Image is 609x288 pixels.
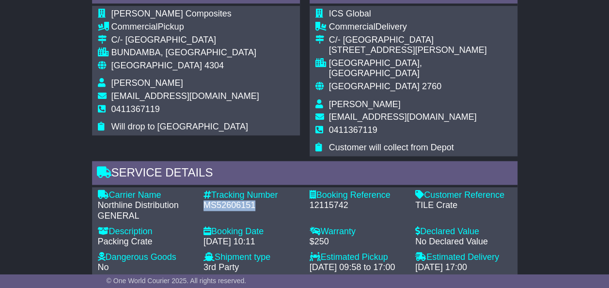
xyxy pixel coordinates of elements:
[98,252,194,263] div: Dangerous Goods
[329,112,477,122] span: [EMAIL_ADDRESS][DOMAIN_NAME]
[329,9,371,18] span: ICS Global
[329,81,420,91] span: [GEOGRAPHIC_DATA]
[98,190,194,201] div: Carrier Name
[204,61,224,70] span: 4304
[107,277,247,285] span: © One World Courier 2025. All rights reserved.
[111,78,183,88] span: [PERSON_NAME]
[111,9,232,18] span: [PERSON_NAME] Composites
[111,122,248,131] span: Will drop to [GEOGRAPHIC_DATA]
[415,262,512,273] div: [DATE] 17:00
[310,237,406,247] div: $250
[310,190,406,201] div: Booking Reference
[329,125,377,135] span: 0411367119
[111,91,259,101] span: [EMAIL_ADDRESS][DOMAIN_NAME]
[203,226,300,237] div: Booking Date
[415,200,512,211] div: TILE Crate
[415,226,512,237] div: Declared Value
[329,143,454,152] span: Customer will collect from Depot
[111,61,202,70] span: [GEOGRAPHIC_DATA]
[111,48,259,58] div: BUNDAMBA, [GEOGRAPHIC_DATA]
[98,200,194,221] div: Northline Distribution GENERAL
[111,104,160,114] span: 0411367119
[329,58,512,79] div: [GEOGRAPHIC_DATA], [GEOGRAPHIC_DATA]
[329,22,512,32] div: Delivery
[329,35,512,46] div: C/- [GEOGRAPHIC_DATA]
[329,22,375,32] span: Commercial
[310,226,406,237] div: Warranty
[310,200,406,211] div: 12115742
[98,262,109,272] span: No
[329,45,512,56] div: [STREET_ADDRESS][PERSON_NAME]
[415,237,512,247] div: No Declared Value
[111,22,259,32] div: Pickup
[422,81,441,91] span: 2760
[92,161,517,187] div: Service Details
[310,262,406,273] div: [DATE] 09:58 to 17:00
[203,262,239,272] span: 3rd Party
[98,226,194,237] div: Description
[329,99,401,109] span: [PERSON_NAME]
[203,252,300,263] div: Shipment type
[310,252,406,263] div: Estimated Pickup
[203,200,300,211] div: MS52606151
[203,190,300,201] div: Tracking Number
[415,252,512,263] div: Estimated Delivery
[203,237,300,247] div: [DATE] 10:11
[111,35,259,46] div: C/- [GEOGRAPHIC_DATA]
[98,237,194,247] div: Packing Crate
[111,22,158,32] span: Commercial
[415,190,512,201] div: Customer Reference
